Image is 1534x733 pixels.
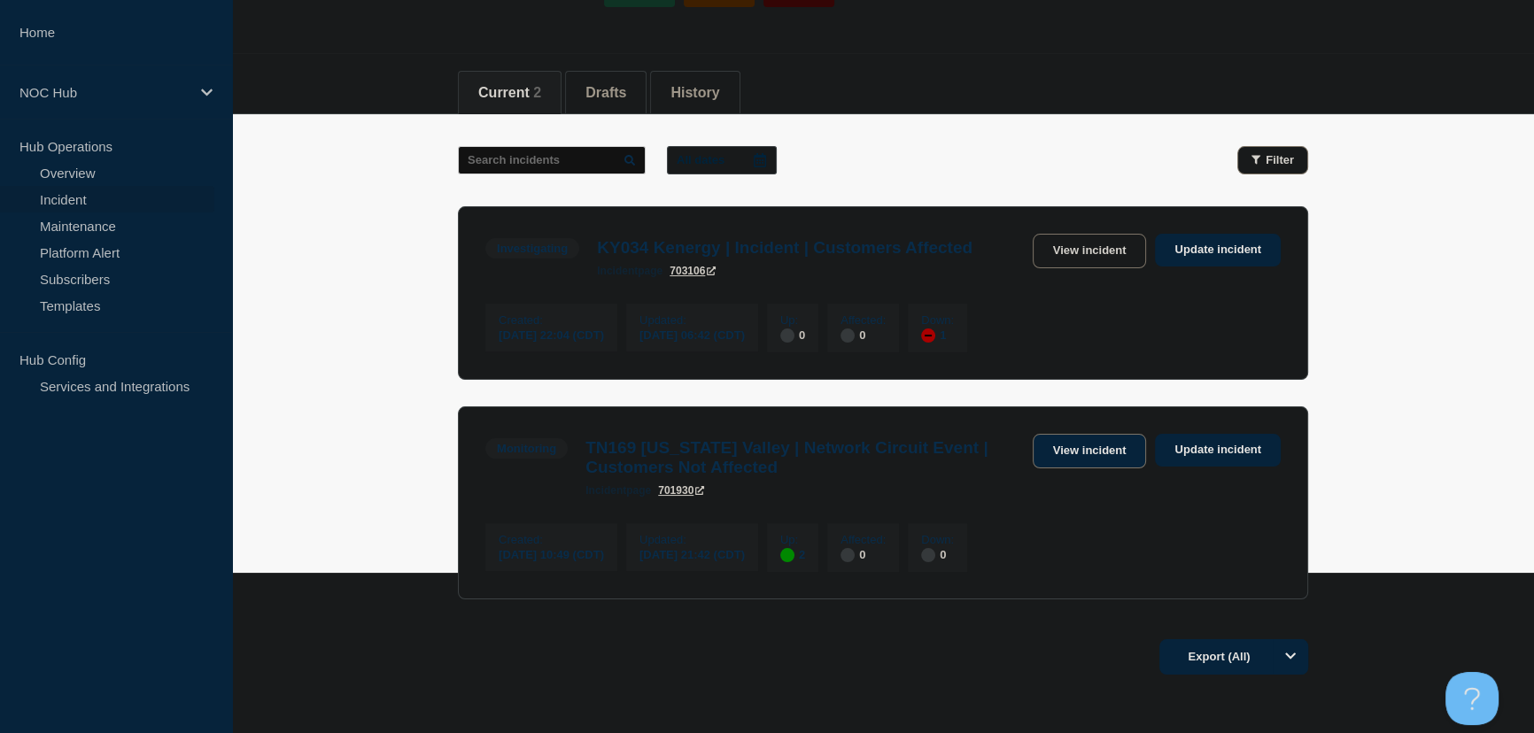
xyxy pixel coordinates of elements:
[639,533,745,546] p: Updated :
[780,548,794,562] div: up
[677,153,724,166] p: All dates
[670,265,716,277] a: 703106
[921,328,935,343] div: down
[658,484,704,497] a: 701930
[597,265,662,277] p: page
[841,546,886,562] div: 0
[585,85,626,101] button: Drafts
[780,313,805,327] p: Up :
[841,548,855,562] div: disabled
[597,238,972,258] h3: KY034 Kenergy | Incident | Customers Affected
[780,327,805,343] div: 0
[639,546,745,561] div: [DATE] 21:42 (CDT)
[921,546,954,562] div: 0
[639,327,745,342] div: [DATE] 06:42 (CDT)
[458,146,646,174] input: Search incidents
[670,85,719,101] button: History
[841,328,855,343] div: disabled
[921,548,935,562] div: disabled
[921,313,954,327] p: Down :
[639,313,745,327] p: Updated :
[1266,153,1294,166] span: Filter
[780,533,805,546] p: Up :
[485,238,579,258] span: Investigating
[19,85,190,100] p: NOC Hub
[667,146,777,174] button: All dates
[585,484,651,497] p: page
[1033,234,1147,268] a: View incident
[921,327,954,343] div: 1
[1033,434,1147,468] a: View incident
[485,438,568,459] span: Monitoring
[585,438,1023,477] h3: TN169 [US_STATE] Valley | Network Circuit Event | Customers Not Affected
[1273,639,1308,675] button: Options
[597,265,638,277] span: incident
[780,546,805,562] div: 2
[499,327,604,342] div: [DATE] 22:04 (CDT)
[841,533,886,546] p: Affected :
[499,546,604,561] div: [DATE] 10:49 (CDT)
[841,313,886,327] p: Affected :
[1237,146,1308,174] button: Filter
[585,484,626,497] span: incident
[499,313,604,327] p: Created :
[478,85,541,101] button: Current 2
[499,533,604,546] p: Created :
[1155,234,1281,266] a: Update incident
[533,85,541,100] span: 2
[841,327,886,343] div: 0
[1445,672,1499,725] iframe: Help Scout Beacon - Open
[1155,434,1281,467] a: Update incident
[1159,639,1308,675] button: Export (All)
[921,533,954,546] p: Down :
[780,328,794,343] div: disabled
